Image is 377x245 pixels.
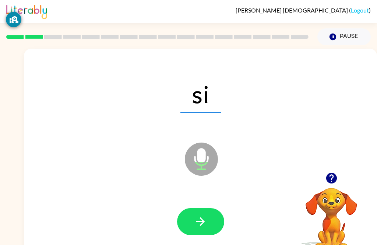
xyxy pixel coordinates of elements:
div: ( ) [236,7,371,14]
button: Pause [317,28,371,45]
span: [PERSON_NAME] [DEMOGRAPHIC_DATA] [236,7,349,14]
button: GoGuardian Privacy Information [6,12,21,27]
img: Literably [6,3,47,19]
span: si [180,74,221,113]
a: Logout [351,7,369,14]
